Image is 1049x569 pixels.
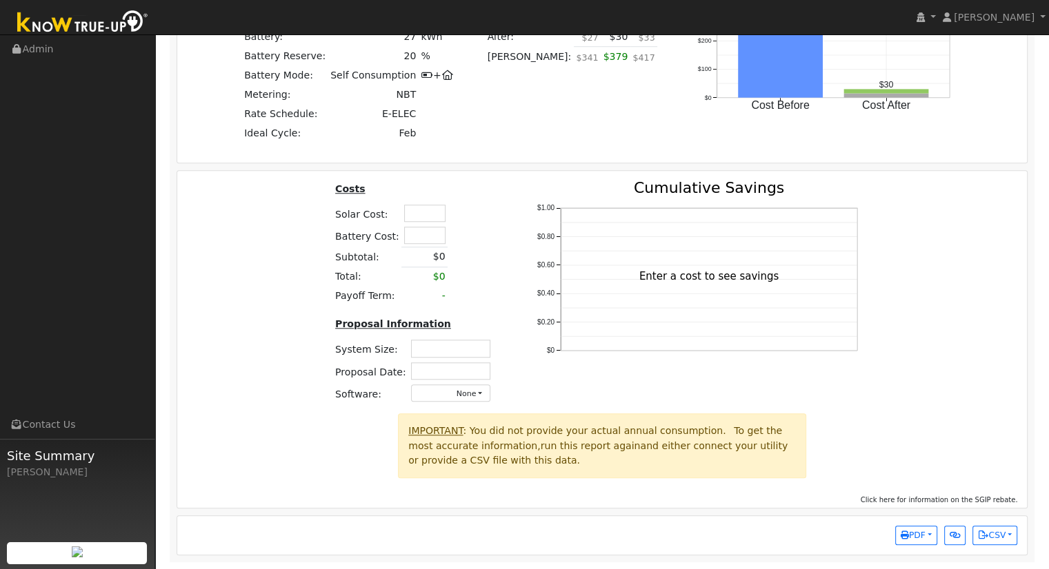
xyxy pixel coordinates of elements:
text: $100 [698,65,712,72]
span: Feb [399,127,416,138]
span: - [442,290,446,301]
u: Proposal Information [335,318,451,329]
td: Battery: [242,27,328,46]
td: $379 [601,47,630,74]
td: + [419,66,456,85]
button: Generate Report Link [944,526,966,545]
text: Cost Before [752,99,810,111]
text: Cumulative Savings [634,179,784,196]
td: Metering: [242,85,328,105]
img: retrieve [72,546,83,557]
div: : You did not provide your actual annual consumption. To get the most accurate information, and e... [398,413,806,477]
text: $0 [547,346,555,354]
td: $27 [574,27,601,47]
u: Costs [335,183,366,194]
td: Subtotal: [333,247,402,267]
div: [PERSON_NAME] [7,465,148,479]
span: run this report again [541,440,641,451]
td: After: [485,27,574,47]
td: Battery Reserve: [242,46,328,65]
td: NBT [328,85,419,105]
td: % [419,46,456,65]
td: $341 [574,47,601,74]
span: PDF [901,530,926,540]
td: 20 [328,46,419,65]
rect: onclick="" [844,89,929,93]
td: Payoff Term: [333,287,402,306]
button: CSV [972,526,1017,545]
td: Software: [333,382,409,404]
td: Self Consumption [328,66,419,85]
td: 27 [328,27,419,46]
text: $30 [879,80,894,90]
td: Total: [333,267,402,287]
td: $30 [601,27,630,47]
span: Site Summary [7,446,148,465]
td: $417 [630,47,657,74]
text: Cost After [862,99,911,111]
td: Solar Cost: [333,202,402,224]
rect: onclick="" [844,93,929,97]
u: IMPORTANT [408,425,463,436]
td: Rate Schedule: [242,105,328,124]
td: Battery Cost: [333,224,402,247]
td: $33 [630,27,657,47]
img: Know True-Up [10,8,155,39]
text: $200 [698,37,712,44]
span: Click here for information on the SGIP rebate. [861,496,1018,504]
text: Enter a cost to see savings [639,270,779,282]
text: $0.40 [537,290,555,298]
button: PDF [895,526,937,545]
text: $0.60 [537,261,555,269]
td: E-ELEC [328,105,419,124]
td: kWh [419,27,456,46]
text: $0 [705,94,712,101]
td: Ideal Cycle: [242,124,328,143]
span: [PERSON_NAME] [954,12,1035,23]
td: Battery Mode: [242,66,328,85]
td: Proposal Date: [333,360,409,382]
td: System Size: [333,338,409,360]
text: $1.00 [537,205,555,212]
td: [PERSON_NAME]: [485,47,574,74]
button: None [411,384,490,402]
text: $0.20 [537,318,555,326]
td: $0 [401,247,448,267]
text: $0.80 [537,233,555,240]
td: $0 [401,267,448,287]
